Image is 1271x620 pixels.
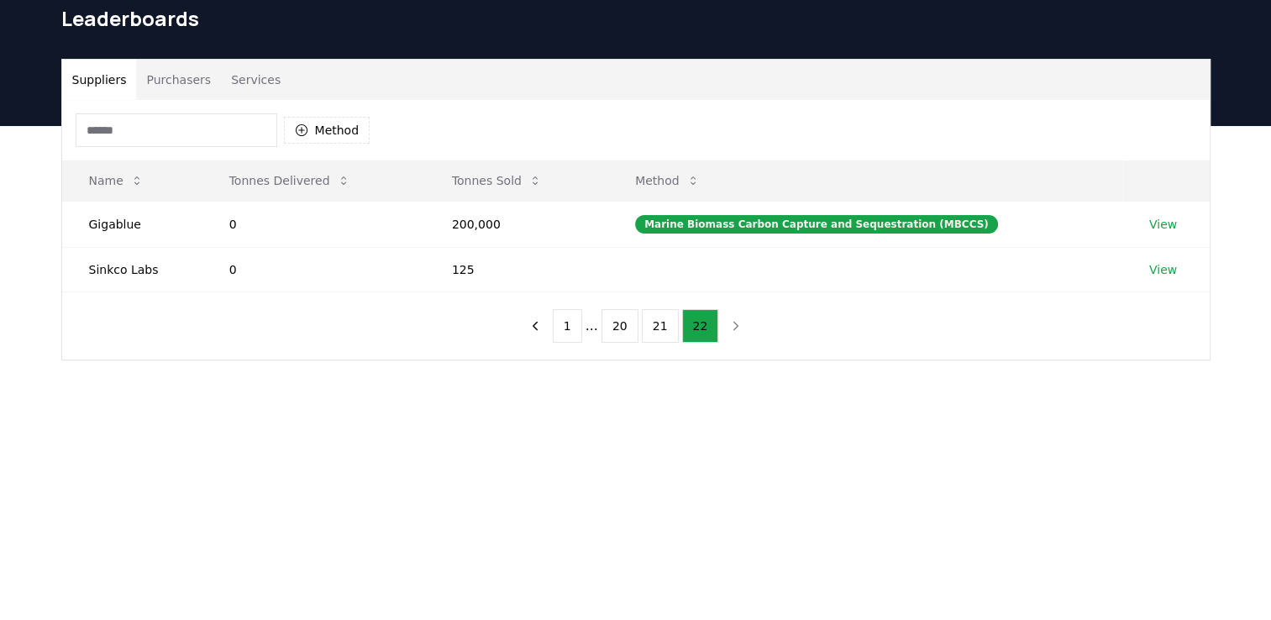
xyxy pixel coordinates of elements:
button: Method [284,117,370,144]
td: 0 [202,247,425,292]
button: Tonnes Sold [439,164,555,197]
button: 21 [642,309,679,343]
h1: Leaderboards [61,5,1211,32]
button: 22 [682,309,719,343]
button: Purchasers [136,60,221,100]
a: View [1149,216,1177,233]
div: Marine Biomass Carbon Capture and Sequestration (MBCCS) [635,215,998,234]
button: Services [221,60,291,100]
button: previous page [521,309,549,343]
td: 0 [202,201,425,247]
button: Method [622,164,713,197]
button: 1 [553,309,582,343]
button: 20 [601,309,638,343]
td: 200,000 [425,201,608,247]
td: 125 [425,247,608,292]
td: Sinkco Labs [62,247,202,292]
button: Name [76,164,157,197]
li: ... [586,316,598,336]
button: Tonnes Delivered [216,164,364,197]
button: Suppliers [62,60,137,100]
a: View [1149,261,1177,278]
td: Gigablue [62,201,202,247]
